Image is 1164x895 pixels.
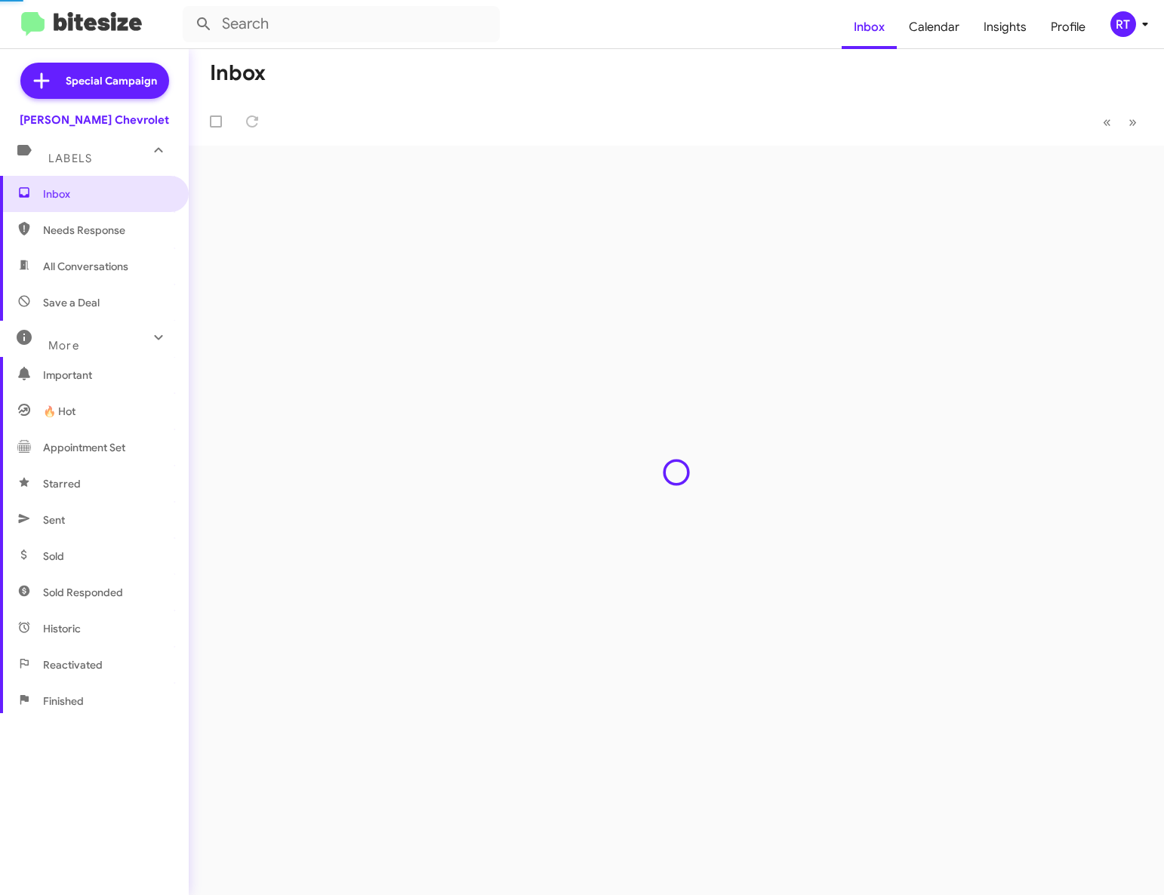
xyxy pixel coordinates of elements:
[43,440,125,455] span: Appointment Set
[972,5,1039,49] a: Insights
[183,6,500,42] input: Search
[43,549,64,564] span: Sold
[43,295,100,310] span: Save a Deal
[20,112,169,128] div: [PERSON_NAME] Chevrolet
[20,63,169,99] a: Special Campaign
[1110,11,1136,37] div: RT
[43,585,123,600] span: Sold Responded
[48,152,92,165] span: Labels
[842,5,897,49] a: Inbox
[66,73,157,88] span: Special Campaign
[1094,106,1120,137] button: Previous
[43,186,171,201] span: Inbox
[1129,112,1137,131] span: »
[43,259,128,274] span: All Conversations
[43,476,81,491] span: Starred
[43,694,84,709] span: Finished
[43,404,75,419] span: 🔥 Hot
[1098,11,1147,37] button: RT
[1039,5,1098,49] a: Profile
[48,339,79,352] span: More
[43,512,65,527] span: Sent
[1103,112,1111,131] span: «
[897,5,972,49] a: Calendar
[1119,106,1146,137] button: Next
[210,61,266,85] h1: Inbox
[43,657,103,672] span: Reactivated
[43,368,171,383] span: Important
[1095,106,1146,137] nav: Page navigation example
[43,621,81,636] span: Historic
[43,223,171,238] span: Needs Response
